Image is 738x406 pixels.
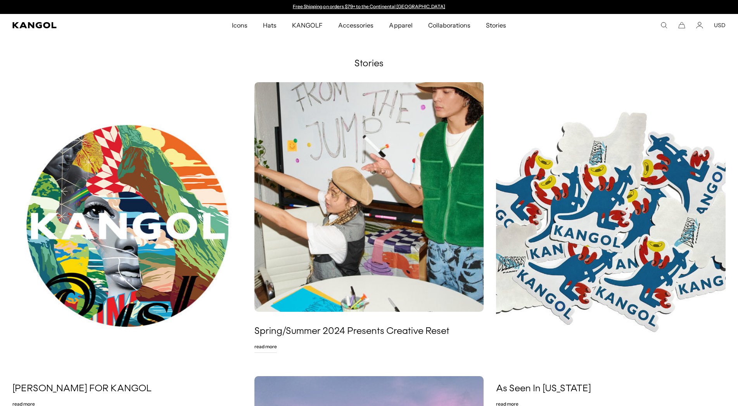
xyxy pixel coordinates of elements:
[263,14,277,36] span: Hats
[255,14,284,36] a: Hats
[496,82,726,369] img: As Seen In New York
[254,326,449,337] a: Spring/Summer 2024 Presents Creative Reset
[12,383,152,395] a: [PERSON_NAME] FOR KANGOL
[678,22,685,29] button: Cart
[12,82,242,369] img: TRISTAN EATON FOR KANGOL
[486,14,506,36] span: Stories
[292,14,323,36] span: KANGOLF
[289,4,449,10] div: 1 of 2
[660,22,667,29] summary: Search here
[428,14,470,36] span: Collaborations
[696,22,703,29] a: Account
[496,383,591,395] a: As Seen In [US_STATE]
[254,82,484,312] img: Spring/Summer 2024 Presents Creative Reset
[12,22,154,28] a: Kangol
[478,14,514,36] a: Stories
[338,14,373,36] span: Accessories
[389,14,412,36] span: Apparel
[293,3,445,9] a: Free Shipping on orders $79+ to the Continental [GEOGRAPHIC_DATA]
[289,4,449,10] div: Announcement
[254,340,277,353] a: Read More
[232,14,247,36] span: Icons
[714,22,726,29] button: USD
[284,14,330,36] a: KANGOLF
[420,14,478,36] a: Collaborations
[289,4,449,10] slideshow-component: Announcement bar
[330,14,381,36] a: Accessories
[224,14,255,36] a: Icons
[381,14,420,36] a: Apparel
